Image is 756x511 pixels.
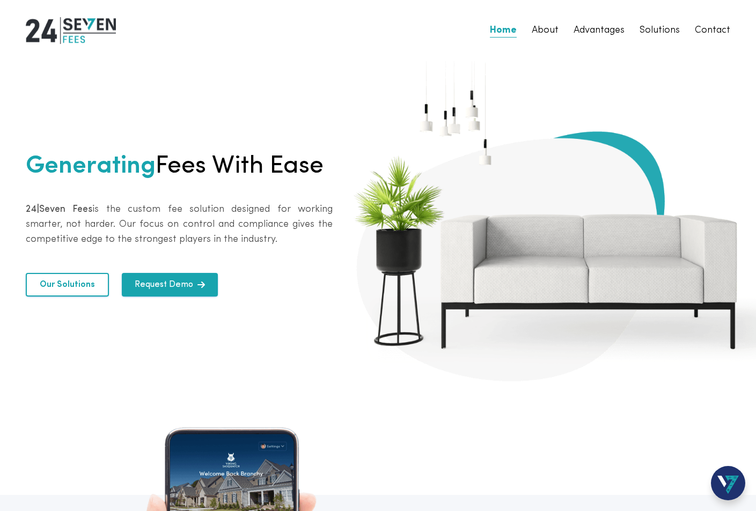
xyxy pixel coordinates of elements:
h1: Fees with ease [26,148,333,186]
a: Home [490,23,517,38]
a: Contact [695,23,730,38]
b: Generating [26,154,156,179]
img: 24|Seven Fees Logo [26,17,116,44]
button: Our Solutions [26,273,109,297]
a: Advantages [574,23,625,38]
p: is the custom fee solution designed for working smarter, not harder. Our focus on control and com... [26,202,333,247]
a: Solutions [640,23,680,38]
button: Request Demo [122,273,218,297]
b: 24|Seven Fees [26,205,92,214]
img: 24|Seven Fees banner desk [339,51,756,393]
a: About [532,23,559,38]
